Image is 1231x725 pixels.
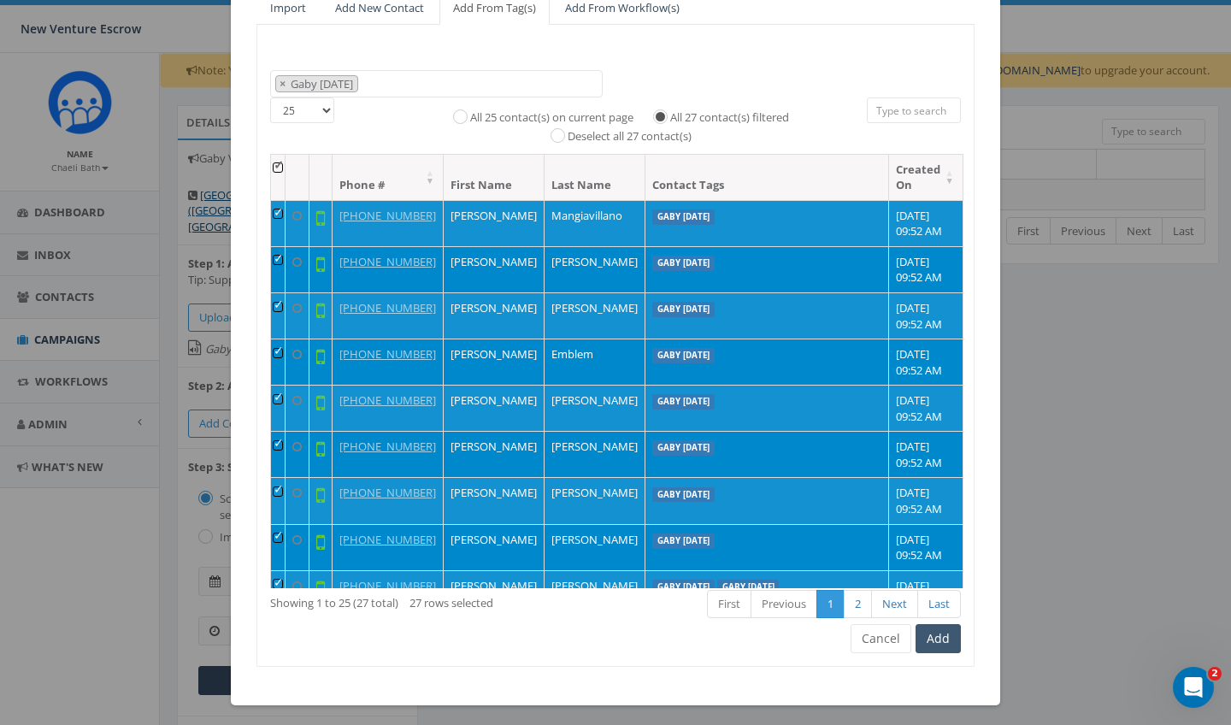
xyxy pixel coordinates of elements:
a: First [707,590,751,618]
th: First Name [444,155,545,200]
td: [PERSON_NAME] [545,246,645,292]
label: Gaby [DATE] [652,487,715,503]
button: Cancel [851,624,911,653]
th: Last Name [545,155,645,200]
td: [PERSON_NAME] [444,292,545,339]
label: Deselect all 27 contact(s) [568,128,692,145]
label: Gaby [DATE] [652,440,715,456]
label: All 27 contact(s) filtered [670,109,789,127]
td: Mangiavillano [545,200,645,246]
td: [DATE] 09:52 AM [889,524,963,570]
label: All 25 contact(s) on current page [470,109,633,127]
td: [DATE] 09:52 AM [889,339,963,385]
td: [PERSON_NAME] [444,477,545,523]
a: [PHONE_NUMBER] [339,532,436,547]
th: Created On: activate to sort column ascending [889,155,963,200]
td: [PERSON_NAME] [444,385,545,431]
td: [DATE] 09:52 AM [889,431,963,477]
label: Gaby [DATE] [652,348,715,363]
span: Gaby [DATE] [289,76,357,91]
td: [DATE] 09:52 AM [889,477,963,523]
span: × [280,76,286,91]
input: Type to search [867,97,961,123]
button: Add [916,624,961,653]
td: [PERSON_NAME] [444,431,545,477]
label: Gaby [DATE] [652,533,715,549]
td: [PERSON_NAME] [545,570,645,616]
label: Gaby [DATE] [652,580,715,595]
td: [PERSON_NAME] [444,200,545,246]
label: Gaby [DATE] [652,394,715,410]
a: [PHONE_NUMBER] [339,392,436,408]
td: [PERSON_NAME] [545,292,645,339]
a: Last [917,590,961,618]
label: Gaby [DATE] [652,256,715,271]
iframe: Intercom live chat [1173,667,1214,708]
div: Showing 1 to 25 (27 total) [270,588,543,611]
span: 27 rows selected [409,595,493,610]
td: [DATE] 09:52 AM [889,200,963,246]
button: Remove item [276,76,289,92]
label: Gaby [DATE] [652,302,715,317]
label: Gaby [DATE] [652,209,715,225]
a: [PHONE_NUMBER] [339,578,436,593]
td: [PERSON_NAME] [444,246,545,292]
td: [DATE] 09:52 AM [889,385,963,431]
a: 2 [844,590,872,618]
td: [PERSON_NAME] [545,431,645,477]
a: 1 [816,590,845,618]
a: [PHONE_NUMBER] [339,485,436,500]
td: [DATE] 09:52 AM [889,292,963,339]
td: [PERSON_NAME] [444,339,545,385]
td: [PERSON_NAME] [545,524,645,570]
td: [PERSON_NAME] [444,570,545,616]
a: [PHONE_NUMBER] [339,300,436,315]
a: [PHONE_NUMBER] [339,208,436,223]
td: [PERSON_NAME] [545,477,645,523]
a: [PHONE_NUMBER] [339,439,436,454]
td: Emblem [545,339,645,385]
a: [PHONE_NUMBER] [339,254,436,269]
label: Gaby [DATE] [717,580,780,595]
td: [PERSON_NAME] [545,385,645,431]
a: Previous [751,590,817,618]
a: [PHONE_NUMBER] [339,346,436,362]
th: Phone #: activate to sort column ascending [333,155,444,200]
span: 2 [1208,667,1222,681]
a: Next [871,590,918,618]
li: Gaby Sept 15 2025 [275,75,358,93]
td: [DATE] 09:52 AM [889,246,963,292]
td: [DATE] 11:48 AM [889,570,963,616]
td: [PERSON_NAME] [444,524,545,570]
th: Contact Tags [645,155,889,200]
textarea: Search [362,77,371,92]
